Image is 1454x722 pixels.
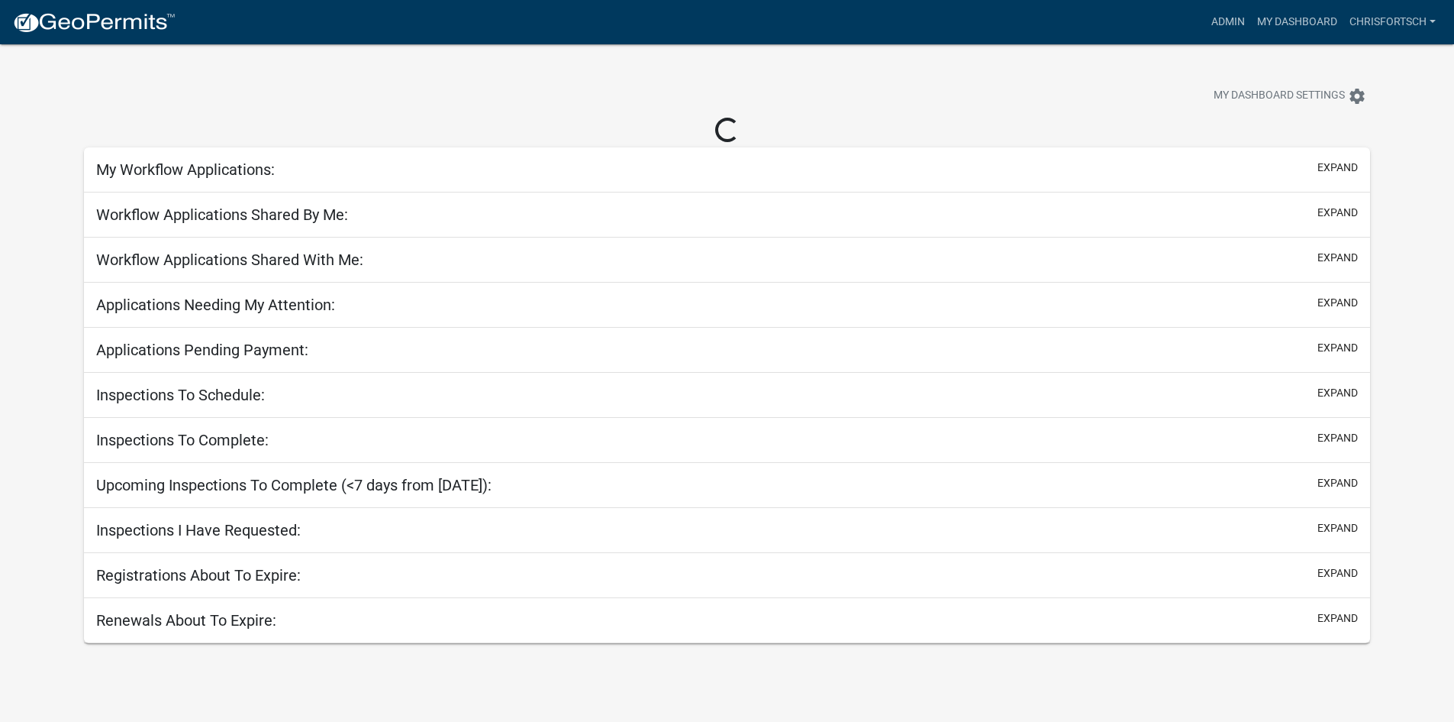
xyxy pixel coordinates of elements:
h5: Inspections To Complete: [96,431,269,449]
button: expand [1317,610,1358,626]
h5: Renewals About To Expire: [96,611,276,630]
h5: Applications Pending Payment: [96,341,308,359]
h5: Applications Needing My Attention: [96,296,335,314]
i: settings [1348,87,1366,105]
h5: Registrations About To Expire: [96,566,301,584]
h5: Upcoming Inspections To Complete (<7 days from [DATE]): [96,476,492,494]
h5: Workflow Applications Shared By Me: [96,206,348,224]
span: My Dashboard Settings [1214,87,1345,105]
button: expand [1317,565,1358,581]
a: Admin [1205,8,1251,37]
button: expand [1317,385,1358,401]
button: expand [1317,160,1358,176]
button: expand [1317,430,1358,446]
a: My Dashboard [1251,8,1343,37]
button: expand [1317,250,1358,266]
button: My Dashboard Settingssettings [1201,81,1378,111]
button: expand [1317,520,1358,536]
h5: Inspections To Schedule: [96,386,265,404]
button: expand [1317,340,1358,356]
a: ChrisFortsch [1343,8,1442,37]
h5: My Workflow Applications: [96,160,275,179]
h5: Workflow Applications Shared With Me: [96,251,363,269]
button: expand [1317,205,1358,221]
h5: Inspections I Have Requested: [96,521,301,539]
button: expand [1317,295,1358,311]
button: expand [1317,475,1358,491]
